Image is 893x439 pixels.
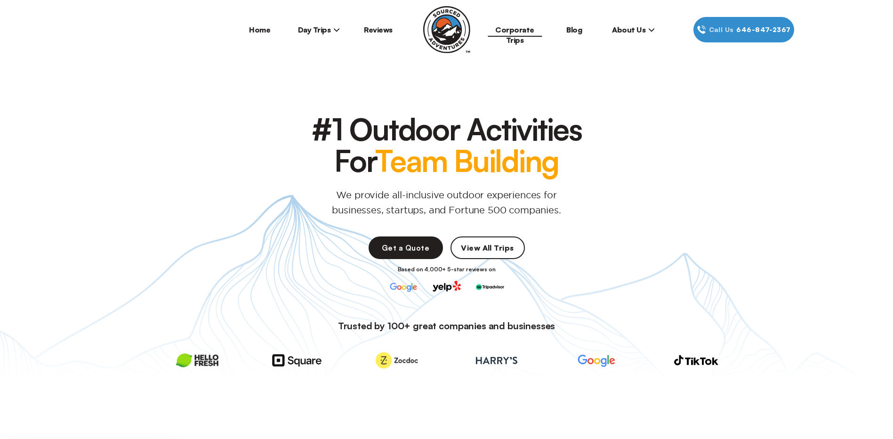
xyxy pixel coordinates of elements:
span: 646‍-847‍-2367 [736,24,790,35]
a: Get a Quote [369,236,443,259]
img: trip advisor corporate logo [476,284,504,291]
h1: #1 Outdoor Activities For [296,113,597,176]
span: Call Us [706,24,737,35]
img: tiktok corporate logo [672,354,721,366]
img: yelp corporate logo [433,279,461,293]
img: zocdoc corporate logo [374,349,419,372]
img: Sourced Adventures company logo [423,6,470,53]
img: harry’s corporate logo [472,354,521,366]
img: hello fresh corporate logo [176,353,218,367]
a: Home [249,25,270,34]
div: Trusted by 100+ great companies and businesses [329,320,565,332]
p: Based on 4,000+ 5-star reviews on [398,267,496,272]
span: Team Building [375,141,559,179]
a: Corporate Trips [495,25,534,45]
a: View All Trips [451,236,525,259]
p: We provide all-inclusive outdoor experiences for businesses, startups, and Fortune 500 companies. [329,187,564,218]
img: google corporate logo [389,283,418,292]
a: Reviews [364,25,393,34]
span: About Us [612,25,655,34]
span: Day Trips [298,25,340,34]
a: Blog [566,25,582,34]
a: Call Us646‍-847‍-2367 [693,17,794,42]
img: google corporate logo [578,350,615,372]
img: square corporate logo [270,350,324,371]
